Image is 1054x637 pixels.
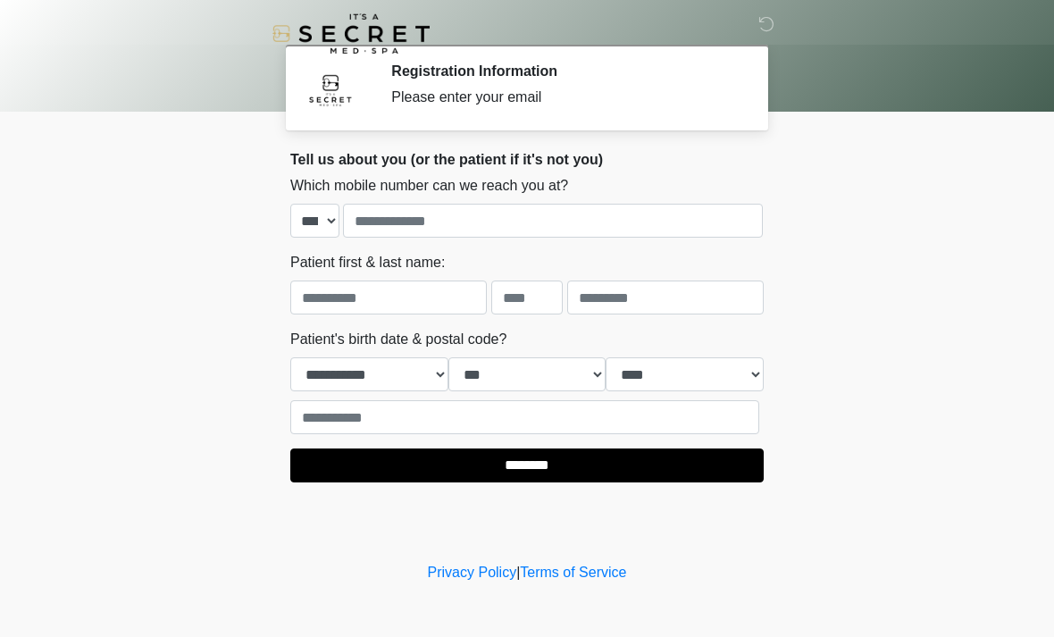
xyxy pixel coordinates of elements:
[290,175,568,197] label: Which mobile number can we reach you at?
[391,63,737,80] h2: Registration Information
[290,252,445,273] label: Patient first & last name:
[272,13,430,54] img: It's A Secret Med Spa Logo
[520,565,626,580] a: Terms of Service
[516,565,520,580] a: |
[428,565,517,580] a: Privacy Policy
[290,151,764,168] h2: Tell us about you (or the patient if it's not you)
[304,63,357,116] img: Agent Avatar
[290,329,506,350] label: Patient's birth date & postal code?
[391,87,737,108] div: Please enter your email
